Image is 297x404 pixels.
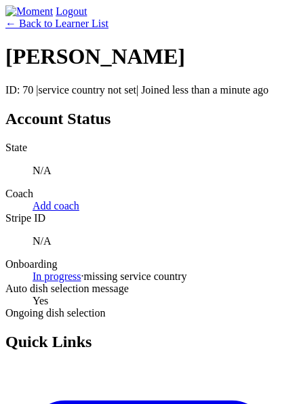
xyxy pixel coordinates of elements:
[33,200,79,211] a: Add coach
[81,270,84,282] span: ·
[33,235,292,247] p: N/A
[5,142,292,154] dt: State
[39,84,136,96] span: service country not set
[5,333,292,351] h2: Quick Links
[5,307,292,319] dt: Ongoing dish selection
[84,270,187,282] span: missing service country
[5,44,292,69] h1: [PERSON_NAME]
[33,295,48,306] span: Yes
[5,84,292,96] p: ID: 70 | | Joined less than a minute ago
[5,5,53,18] img: Moment
[5,188,292,200] dt: Coach
[5,258,292,270] dt: Onboarding
[5,18,108,29] a: ← Back to Learner List
[5,212,292,224] dt: Stripe ID
[33,270,81,282] a: In progress
[5,283,292,295] dt: Auto dish selection message
[33,165,292,177] p: N/A
[56,5,87,17] a: Logout
[5,110,292,128] h2: Account Status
